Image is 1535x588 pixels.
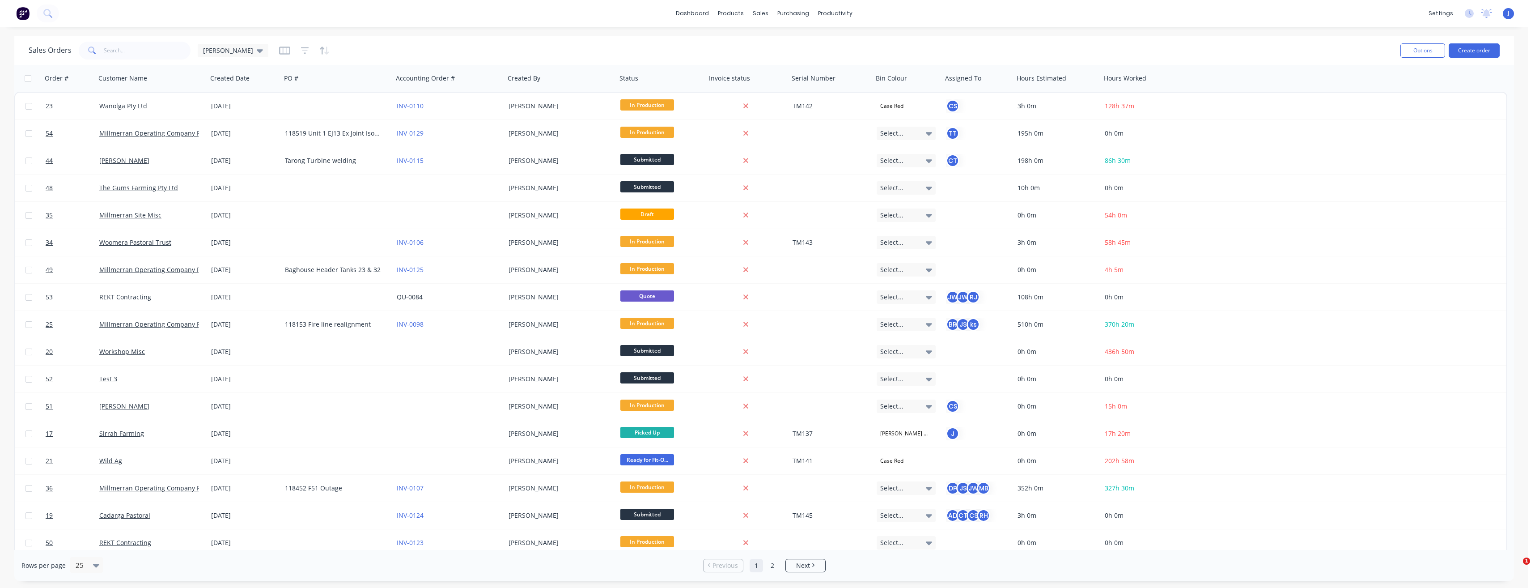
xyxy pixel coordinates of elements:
div: Serial Number [792,74,835,83]
span: 54h 0m [1105,211,1127,219]
div: RH [977,509,990,522]
div: Case Red [877,455,907,467]
span: 19 [46,511,53,520]
div: [PERSON_NAME] [509,183,608,192]
div: Accounting Order # [396,74,455,83]
div: [DATE] [211,511,278,520]
span: [PERSON_NAME] [203,46,253,55]
div: [DATE] [211,102,278,111]
span: Quote [620,290,674,302]
div: MB [977,481,990,495]
div: [PERSON_NAME] [509,211,608,220]
a: 35 [46,202,99,229]
div: [PERSON_NAME] [509,102,608,111]
button: CS [946,99,959,113]
a: 44 [46,147,99,174]
div: sales [748,7,773,20]
span: In Production [620,263,674,274]
a: Wanolga Pty Ltd [99,102,147,110]
div: productivity [814,7,857,20]
span: Submitted [620,372,674,383]
span: Select... [880,538,903,547]
span: 17h 20m [1105,429,1131,438]
div: JS [956,318,970,331]
a: 21 [46,447,99,474]
div: [PERSON_NAME] [509,238,608,247]
span: J [1508,9,1510,17]
a: 17 [46,420,99,447]
span: Select... [880,320,903,329]
span: 86h 30m [1105,156,1131,165]
span: 0h 0m [1105,129,1124,137]
span: 0h 0m [1105,183,1124,192]
div: 3h 0m [1018,102,1094,111]
div: 0h 0m [1018,429,1094,438]
div: Created Date [210,74,250,83]
span: 21 [46,456,53,465]
a: INV-0124 [397,511,424,520]
div: [PERSON_NAME] [509,456,608,465]
span: In Production [620,536,674,547]
div: [DATE] [211,429,278,438]
div: 198h 0m [1018,156,1094,165]
span: In Production [620,99,674,111]
span: 17 [46,429,53,438]
span: Select... [880,484,903,493]
a: Sirrah Farming [99,429,144,438]
div: [DATE] [211,129,278,138]
div: [PERSON_NAME] [509,538,608,547]
span: Ready for Fit-O... [620,454,674,465]
div: JW [956,290,970,304]
a: REKT Contracting [99,538,151,547]
div: 118452 F51 Outage [285,484,384,493]
div: Hours Estimated [1017,74,1066,83]
div: [PERSON_NAME] [509,156,608,165]
div: 3h 0m [1018,511,1094,520]
a: 51 [46,393,99,420]
span: Select... [880,129,903,138]
div: 0h 0m [1018,211,1094,220]
span: 50 [46,538,53,547]
span: Draft [620,209,674,220]
a: QU-0084 [397,293,423,301]
span: 20 [46,347,53,356]
button: TT [946,127,959,140]
span: Submitted [620,509,674,520]
a: Previous page [704,561,743,570]
div: 195h 0m [1018,129,1094,138]
div: 118519 Unit 1 EJ13 Ex Joint Isomembrane [285,129,384,138]
span: 58h 45m [1105,238,1131,247]
span: 0h 0m [1105,375,1124,383]
span: 370h 20m [1105,320,1134,328]
a: 34 [46,229,99,256]
span: 1 [1523,558,1530,565]
div: [PERSON_NAME] [509,129,608,138]
a: 52 [46,366,99,392]
div: Invoice status [709,74,750,83]
div: 0h 0m [1018,265,1094,274]
a: Workshop Misc [99,347,145,356]
div: [DATE] [211,456,278,465]
a: Next page [786,561,825,570]
div: TM143 [793,238,865,247]
div: settings [1424,7,1458,20]
span: 202h 58m [1105,456,1134,465]
div: Created By [508,74,540,83]
span: 25 [46,320,53,329]
a: [PERSON_NAME] [99,156,149,165]
span: 51 [46,402,53,411]
span: 54 [46,129,53,138]
span: In Production [620,127,674,138]
div: TM141 [793,456,865,465]
div: 0h 0m [1018,347,1094,356]
a: INV-0106 [397,238,424,247]
div: Status [619,74,638,83]
div: 352h 0m [1018,484,1094,493]
div: 510h 0m [1018,320,1094,329]
div: 118153 Fire line realignment [285,320,384,329]
a: INV-0110 [397,102,424,110]
div: [DATE] [211,320,278,329]
a: Millmerran Operating Company Pty Ltd [99,484,217,492]
a: Cadarga Pastoral [99,511,150,520]
span: Select... [880,511,903,520]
